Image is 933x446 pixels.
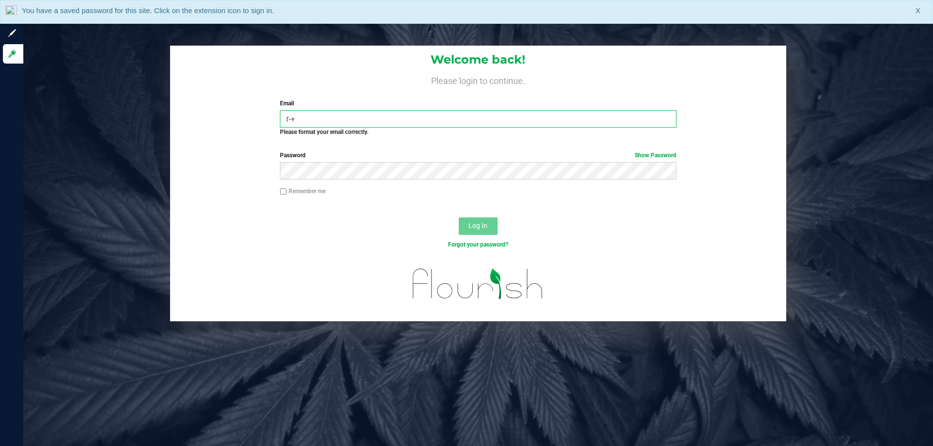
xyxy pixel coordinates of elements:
strong: Please format your email correctly. [280,129,368,135]
button: Log In [459,217,498,235]
img: flourish_logo.svg [401,259,555,309]
input: Remember me [280,188,287,195]
a: Forgot your password? [448,241,508,248]
span: Log In [468,222,487,230]
h1: Welcome back! [170,53,786,66]
span: You have a saved password for this site. Click on the extension icon to sign in. [22,6,274,15]
inline-svg: Sign up [7,28,17,38]
inline-svg: Log in [7,49,17,59]
img: notLoggedInIcon.png [5,5,17,18]
a: Show Password [635,152,676,159]
label: Remember me [280,187,326,196]
h4: Please login to continue. [170,74,786,85]
label: Email [280,99,676,108]
span: Password [280,152,306,159]
span: X [916,5,920,17]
